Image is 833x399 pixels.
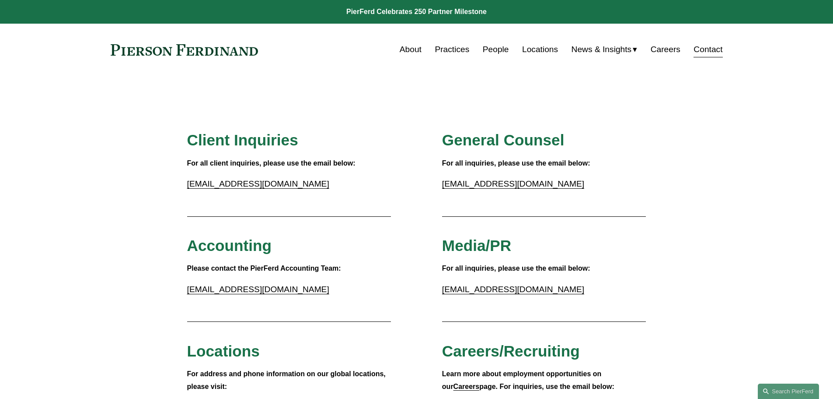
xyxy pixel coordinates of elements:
strong: For address and phone information on our global locations, please visit: [187,370,388,390]
a: [EMAIL_ADDRESS][DOMAIN_NAME] [187,179,329,188]
a: folder dropdown [572,41,638,58]
span: Accounting [187,237,272,254]
span: General Counsel [442,131,565,148]
a: [EMAIL_ADDRESS][DOMAIN_NAME] [442,285,584,294]
a: [EMAIL_ADDRESS][DOMAIN_NAME] [442,179,584,188]
a: About [400,41,422,58]
strong: Learn more about employment opportunities on our [442,370,603,390]
a: Careers [651,41,680,58]
span: Client Inquiries [187,131,298,148]
strong: For all inquiries, please use the email below: [442,265,590,272]
strong: page. For inquiries, use the email below: [479,383,614,390]
a: Careers [453,383,480,390]
span: News & Insights [572,42,632,57]
a: Locations [522,41,558,58]
a: Contact [694,41,722,58]
span: Media/PR [442,237,511,254]
a: Search this site [758,384,819,399]
a: People [483,41,509,58]
strong: For all client inquiries, please use the email below: [187,159,356,167]
strong: For all inquiries, please use the email below: [442,159,590,167]
a: [EMAIL_ADDRESS][DOMAIN_NAME] [187,285,329,294]
strong: Please contact the PierFerd Accounting Team: [187,265,341,272]
a: Practices [435,41,469,58]
span: Locations [187,343,260,360]
span: Careers/Recruiting [442,343,580,360]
